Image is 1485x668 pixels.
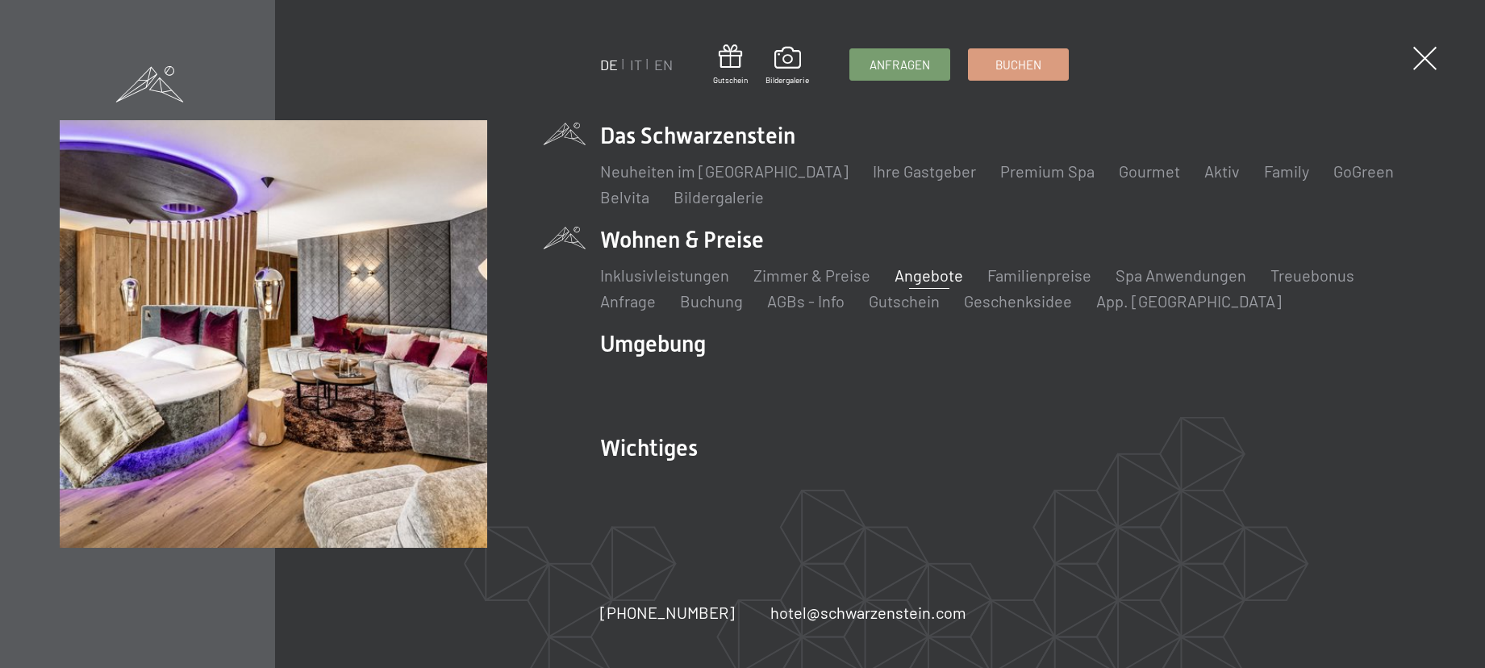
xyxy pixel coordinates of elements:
[600,161,849,181] a: Neuheiten im [GEOGRAPHIC_DATA]
[964,291,1072,311] a: Geschenksidee
[869,291,940,311] a: Gutschein
[654,56,673,73] a: EN
[600,187,649,207] a: Belvita
[674,187,764,207] a: Bildergalerie
[713,74,748,86] span: Gutschein
[1116,265,1246,285] a: Spa Anwendungen
[870,56,930,73] span: Anfragen
[969,49,1068,80] a: Buchen
[1119,161,1180,181] a: Gourmet
[680,291,743,311] a: Buchung
[600,56,618,73] a: DE
[850,49,949,80] a: Anfragen
[873,161,976,181] a: Ihre Gastgeber
[630,56,642,73] a: IT
[1000,161,1095,181] a: Premium Spa
[1096,291,1282,311] a: App. [GEOGRAPHIC_DATA]
[895,265,963,285] a: Angebote
[1204,161,1240,181] a: Aktiv
[770,601,966,624] a: hotel@schwarzenstein.com
[600,265,729,285] a: Inklusivleistungen
[1270,265,1354,285] a: Treuebonus
[600,291,656,311] a: Anfrage
[600,603,735,622] span: [PHONE_NUMBER]
[1264,161,1309,181] a: Family
[995,56,1041,73] span: Buchen
[753,265,870,285] a: Zimmer & Preise
[767,291,845,311] a: AGBs - Info
[1333,161,1394,181] a: GoGreen
[765,74,809,86] span: Bildergalerie
[765,47,809,86] a: Bildergalerie
[987,265,1091,285] a: Familienpreise
[713,44,748,86] a: Gutschein
[600,601,735,624] a: [PHONE_NUMBER]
